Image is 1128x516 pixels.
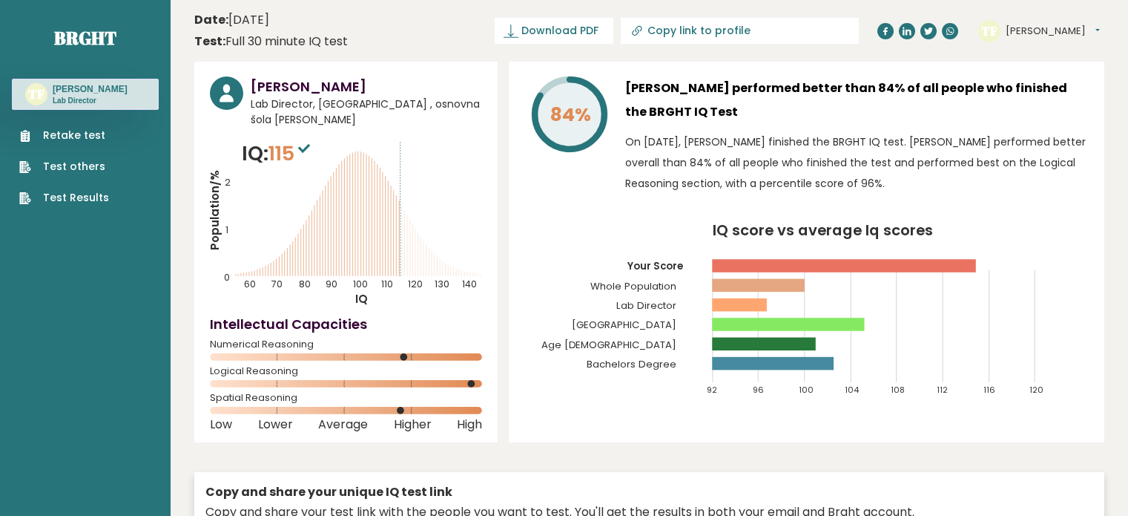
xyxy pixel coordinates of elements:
[981,22,997,39] text: TF
[251,97,482,128] span: Lab Director, [GEOGRAPHIC_DATA] , osnovna šola [PERSON_NAME]
[194,11,228,28] b: Date:
[625,76,1089,124] h3: [PERSON_NAME] performed better than 84% of all people who finished the BRGHT IQ Test
[225,223,228,236] tspan: 1
[268,140,314,167] span: 115
[937,384,949,396] tspan: 112
[210,422,232,428] span: Low
[713,220,934,241] tspan: IQ score vs average Iq scores
[521,23,598,39] span: Download PDF
[435,278,449,290] tspan: 130
[891,384,906,396] tspan: 108
[210,395,482,401] span: Spatial Reasoning
[573,319,677,333] tspan: [GEOGRAPHIC_DATA]
[617,298,677,313] tspan: Lab Director
[194,33,348,50] div: Full 30 minute IQ test
[707,384,717,396] tspan: 92
[271,278,283,290] tspan: 70
[550,102,591,128] tspan: 84%
[495,18,613,44] a: Download PDF
[299,278,311,290] tspan: 80
[251,76,482,97] h3: [PERSON_NAME]
[194,33,225,50] b: Test:
[19,190,109,206] a: Test Results
[983,384,995,396] tspan: 116
[242,139,314,169] p: IQ:
[53,83,128,95] h3: [PERSON_NAME]
[19,159,109,174] a: Test others
[625,131,1089,194] p: On [DATE], [PERSON_NAME] finished the BRGHT IQ test. [PERSON_NAME] performed better overall than ...
[587,357,677,371] tspan: Bachelors Degree
[627,260,684,274] tspan: Your Score
[845,384,860,396] tspan: 104
[194,11,269,29] time: [DATE]
[541,338,677,352] tspan: Age [DEMOGRAPHIC_DATA]
[318,422,368,428] span: Average
[245,278,257,290] tspan: 60
[205,483,1093,501] div: Copy and share your unique IQ test link
[210,342,482,347] span: Numerical Reasoning
[462,278,477,290] tspan: 140
[224,271,230,284] tspan: 0
[353,278,368,290] tspan: 100
[408,278,423,290] tspan: 120
[19,128,109,143] a: Retake test
[753,384,764,396] tspan: 96
[1030,384,1044,396] tspan: 120
[225,176,231,189] tspan: 2
[381,278,393,290] tspan: 110
[799,384,814,396] tspan: 100
[54,26,116,50] a: Brght
[207,170,222,250] tspan: Population/%
[457,422,482,428] span: High
[28,85,44,102] text: TF
[53,96,128,106] p: Lab Director
[326,278,337,290] tspan: 90
[210,314,482,334] h4: Intellectual Capacities
[258,422,293,428] span: Lower
[355,291,368,307] tspan: IQ
[1006,24,1100,39] button: [PERSON_NAME]
[591,279,677,293] tspan: Whole Population
[394,422,432,428] span: Higher
[210,368,482,374] span: Logical Reasoning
